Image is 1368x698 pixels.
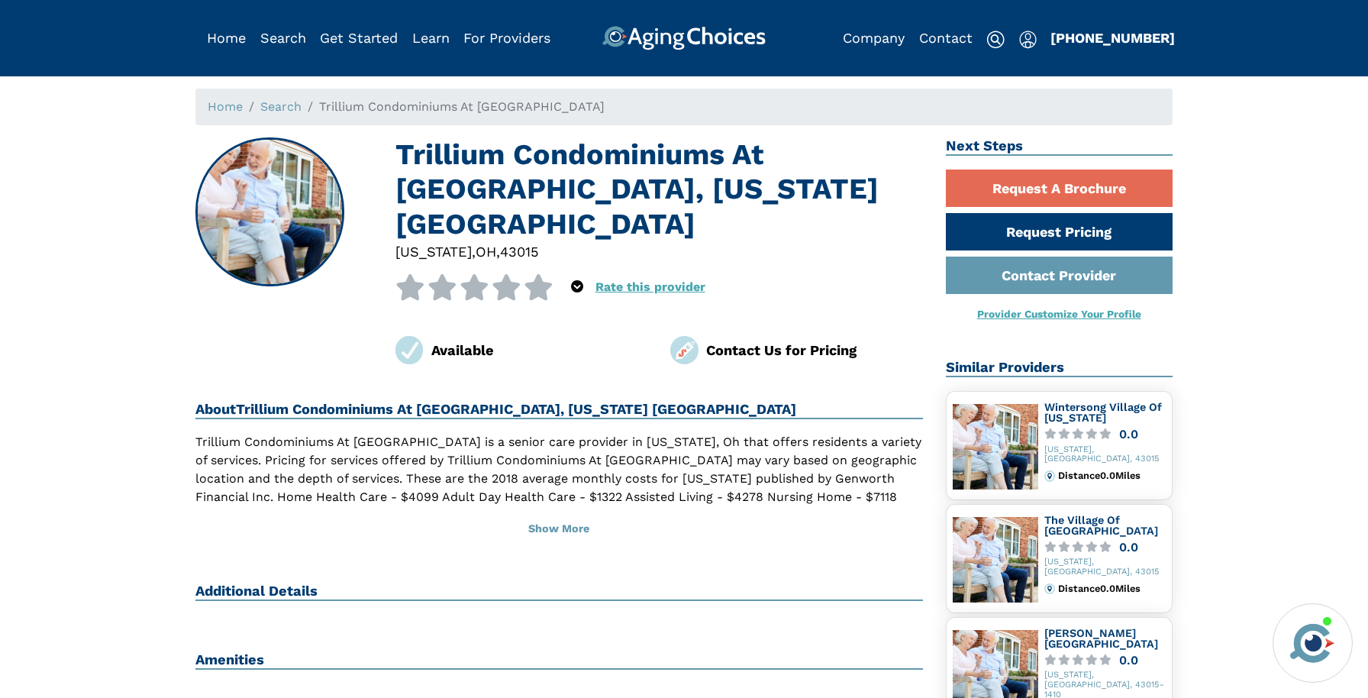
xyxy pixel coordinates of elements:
[412,30,450,46] a: Learn
[1044,557,1166,577] div: [US_STATE], [GEOGRAPHIC_DATA], 43015
[472,244,476,260] span: ,
[431,340,648,360] div: Available
[1044,627,1158,650] a: [PERSON_NAME][GEOGRAPHIC_DATA]
[395,244,472,260] span: [US_STATE]
[1050,30,1175,46] a: [PHONE_NUMBER]
[946,213,1173,250] a: Request Pricing
[946,170,1173,207] a: Request A Brochure
[1019,26,1037,50] div: Popover trigger
[195,512,923,546] button: Show More
[260,99,302,114] a: Search
[1044,541,1166,553] a: 0.0
[476,244,496,260] span: OH
[1044,401,1162,424] a: Wintersong Village Of [US_STATE]
[1044,583,1055,594] img: distance.svg
[207,30,246,46] a: Home
[986,31,1005,49] img: search-icon.svg
[195,433,923,525] p: Trillium Condominiums At [GEOGRAPHIC_DATA] is a senior care provider in [US_STATE], Oh that offer...
[195,651,923,670] h2: Amenities
[320,30,398,46] a: Get Started
[463,30,550,46] a: For Providers
[195,89,1173,125] nav: breadcrumb
[595,280,705,294] a: Rate this provider
[208,99,243,114] a: Home
[1119,541,1138,553] div: 0.0
[260,26,306,50] div: Popover trigger
[843,30,905,46] a: Company
[571,274,583,300] div: Popover trigger
[1119,428,1138,440] div: 0.0
[977,308,1141,320] a: Provider Customize Your Profile
[706,340,923,360] div: Contact Us for Pricing
[946,137,1173,156] h2: Next Steps
[602,26,766,50] img: AgingChoices
[195,401,923,419] h2: About Trillium Condominiums At [GEOGRAPHIC_DATA], [US_STATE] [GEOGRAPHIC_DATA]
[1119,654,1138,666] div: 0.0
[260,30,306,46] a: Search
[1058,470,1166,481] div: Distance 0.0 Miles
[946,257,1173,294] a: Contact Provider
[195,583,923,601] h2: Additional Details
[395,137,923,241] h1: Trillium Condominiums At [GEOGRAPHIC_DATA], [US_STATE] [GEOGRAPHIC_DATA]
[496,244,500,260] span: ,
[1044,445,1166,465] div: [US_STATE], [GEOGRAPHIC_DATA], 43015
[500,241,539,262] div: 43015
[1286,617,1338,669] img: avatar
[1019,31,1037,49] img: user-icon.svg
[1044,428,1166,440] a: 0.0
[1058,583,1166,594] div: Distance 0.0 Miles
[1044,470,1055,481] img: distance.svg
[919,30,973,46] a: Contact
[197,139,344,286] img: Trillium Condominiums At Willow Run, Delaware OH
[946,359,1173,377] h2: Similar Providers
[1044,654,1166,666] a: 0.0
[1044,514,1158,537] a: The Village Of [GEOGRAPHIC_DATA]
[319,99,605,114] span: Trillium Condominiums At [GEOGRAPHIC_DATA]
